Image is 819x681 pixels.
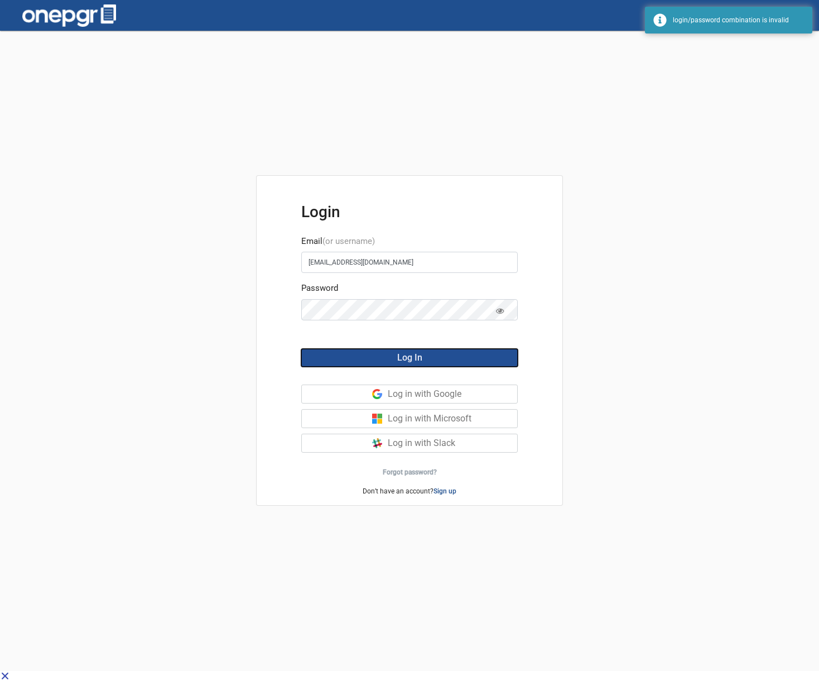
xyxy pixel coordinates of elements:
img: one-pgr-logo-white.svg [22,4,116,27]
div: Log in with Microsoft [388,410,517,428]
div: Log in with Slack [388,434,517,452]
button: Log In [301,349,518,367]
div: login/password combination is invalid [673,15,804,25]
label: Password [301,282,338,295]
a: Forgot password? [383,468,437,476]
a: Sign up [433,487,456,495]
span: (or username) [322,236,375,246]
span: Log In [397,352,422,363]
label: Email [301,235,375,248]
div: Log in with Google [388,385,517,403]
input: e.g., example@domain.com [301,252,518,273]
h3: Login [301,203,518,222]
p: Don’t have an account? [257,486,562,496]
